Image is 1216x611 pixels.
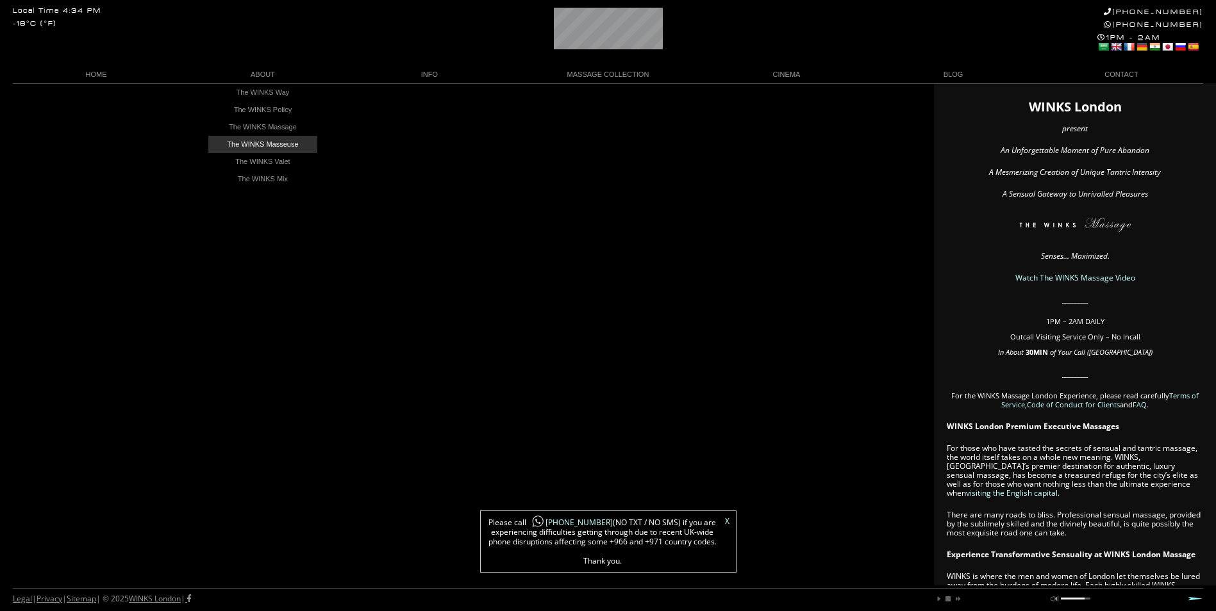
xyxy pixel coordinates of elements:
[1015,272,1135,283] a: Watch The WINKS Massage Video
[13,589,191,609] div: | | | © 2025 |
[13,20,56,28] div: -18°C (°F)
[13,8,101,15] div: Local Time 4:34 PM
[989,167,1161,177] em: A Mesmerizing Creation of Unique Tantric Intensity
[531,515,544,528] img: whatsapp-icon1.png
[1027,400,1120,409] a: Code of Conduct for Clients
[179,66,346,83] a: ABOUT
[947,549,1195,560] strong: Experience Transformative Sensuality at WINKS London Massage
[998,347,1024,357] em: In About
[1133,400,1147,409] a: FAQ
[13,66,179,83] a: HOME
[1046,316,1104,326] span: 1PM – 2AM DAILY
[208,153,317,170] a: The WINKS Valet
[1123,42,1135,52] a: French
[1062,123,1088,134] em: present
[1041,250,1110,261] em: Senses… Maximized.
[1104,20,1203,29] a: [PHONE_NUMBER]
[947,421,1119,432] strong: WINKS London Premium Executive Massages
[1010,332,1140,341] span: Outcall Visiting Service Only – No Incall
[944,595,952,603] a: stop
[1001,145,1149,156] em: An Unforgettable Moment of Pure Abandon
[1110,42,1122,52] a: English
[947,510,1203,537] p: There are many roads to bliss. Professional sensual massage, provided by the sublimely skilled an...
[67,593,96,604] a: Sitemap
[1187,42,1199,52] a: Spanish
[1136,42,1147,52] a: German
[1037,66,1203,83] a: CONTACT
[966,487,1058,498] a: visiting the English capital
[953,595,961,603] a: next
[1050,347,1153,357] em: of Your Call ([GEOGRAPHIC_DATA])
[208,136,317,153] a: The WINKS Masseuse
[208,170,317,188] a: The WINKS Mix
[37,593,62,604] a: Privacy
[1001,391,1199,409] a: Terms of Service
[725,517,729,525] a: X
[1149,42,1160,52] a: Hindi
[870,66,1037,83] a: BLOG
[13,593,32,604] a: Legal
[526,517,613,528] a: [PHONE_NUMBER]
[208,84,317,101] a: The WINKS Way
[208,118,317,136] a: The WINKS Massage
[1097,33,1203,54] div: 1PM - 2AM
[487,517,718,566] span: Please call (NO TXT / NO SMS) if you are experiencing difficulties getting through due to recent ...
[208,101,317,118] a: The WINKS Policy
[981,218,1169,237] img: The WINKS London Massage
[1188,596,1203,601] a: Next
[1162,42,1173,52] a: Japanese
[947,370,1203,379] p: ________
[951,391,1199,409] span: For the WINKS Massage London Experience, please read carefully , and .
[1003,188,1148,199] em: A Sensual Gateway to Unrivalled Pleasures
[346,66,513,83] a: INFO
[1026,347,1033,357] span: 30
[947,444,1203,498] p: For those who have tasted the secrets of sensual and tantric massage, the world itself takes on a...
[513,66,703,83] a: MASSAGE COLLECTION
[1051,595,1058,603] a: mute
[1174,42,1186,52] a: Russian
[947,295,1203,304] p: ________
[129,593,181,604] a: WINKS London
[1097,42,1109,52] a: Arabic
[947,102,1203,111] h1: WINKS London
[935,595,943,603] a: play
[703,66,870,83] a: CINEMA
[1033,347,1048,357] strong: MIN
[1104,8,1203,16] a: [PHONE_NUMBER]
